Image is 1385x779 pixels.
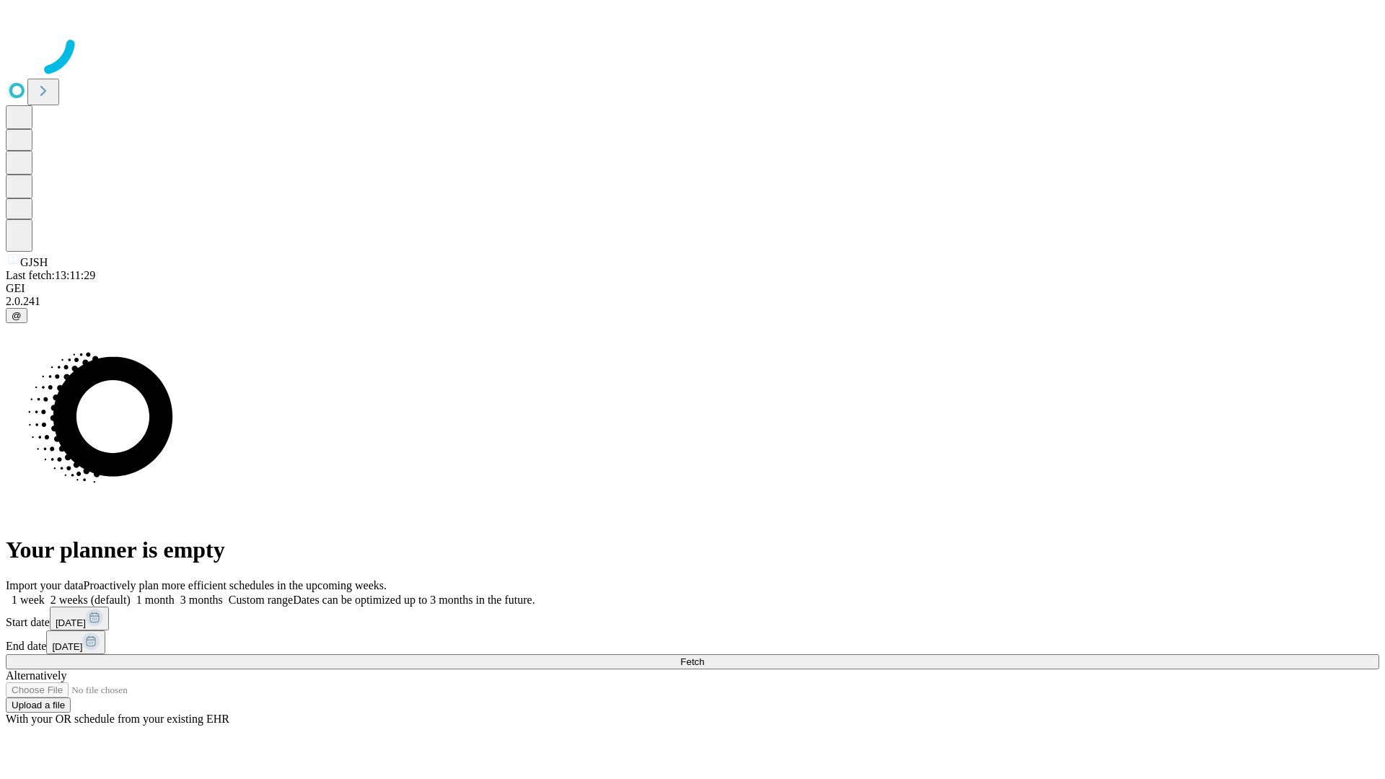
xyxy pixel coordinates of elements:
[6,713,229,725] span: With your OR schedule from your existing EHR
[6,607,1379,630] div: Start date
[6,269,95,281] span: Last fetch: 13:11:29
[136,594,175,606] span: 1 month
[6,669,66,682] span: Alternatively
[6,579,84,591] span: Import your data
[46,630,105,654] button: [DATE]
[84,579,387,591] span: Proactively plan more efficient schedules in the upcoming weeks.
[6,654,1379,669] button: Fetch
[50,594,131,606] span: 2 weeks (default)
[52,641,82,652] span: [DATE]
[293,594,535,606] span: Dates can be optimized up to 3 months in the future.
[6,537,1379,563] h1: Your planner is empty
[6,697,71,713] button: Upload a file
[50,607,109,630] button: [DATE]
[20,256,48,268] span: GJSH
[180,594,223,606] span: 3 months
[12,310,22,321] span: @
[6,295,1379,308] div: 2.0.241
[12,594,45,606] span: 1 week
[6,630,1379,654] div: End date
[680,656,704,667] span: Fetch
[6,308,27,323] button: @
[6,282,1379,295] div: GEI
[56,617,86,628] span: [DATE]
[229,594,293,606] span: Custom range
